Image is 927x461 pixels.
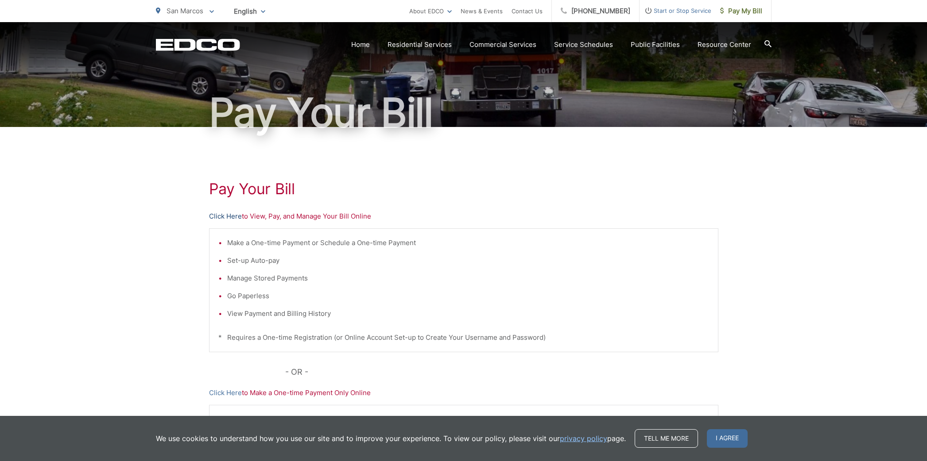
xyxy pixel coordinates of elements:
a: About EDCO [409,6,452,16]
li: View Payment and Billing History [227,308,709,319]
a: Tell me more [635,429,698,448]
a: Contact Us [512,6,543,16]
span: San Marcos [167,7,203,15]
p: - OR - [285,365,718,379]
h1: Pay Your Bill [209,180,718,198]
li: Make a One-time Payment or Schedule a One-time Payment [227,238,709,248]
a: Click Here [209,211,242,222]
span: Pay My Bill [720,6,762,16]
p: * Requires a One-time Registration (or Online Account Set-up to Create Your Username and Password) [218,332,709,343]
span: I agree [707,429,748,448]
p: to Make a One-time Payment Only Online [209,388,718,398]
a: privacy policy [560,433,607,444]
a: Commercial Services [469,39,536,50]
a: News & Events [461,6,503,16]
p: We use cookies to understand how you use our site and to improve your experience. To view our pol... [156,433,626,444]
li: Set-up Auto-pay [227,255,709,266]
h1: Pay Your Bill [156,91,772,135]
a: Service Schedules [554,39,613,50]
span: English [227,4,272,19]
li: Go Paperless [227,291,709,301]
a: Home [351,39,370,50]
li: Manage Stored Payments [227,273,709,284]
a: Public Facilities [631,39,680,50]
li: Make a One-time Payment Only [227,414,709,425]
a: Residential Services [388,39,452,50]
a: Resource Center [698,39,751,50]
a: Click Here [209,388,242,398]
a: EDCD logo. Return to the homepage. [156,38,240,51]
p: to View, Pay, and Manage Your Bill Online [209,211,718,222]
